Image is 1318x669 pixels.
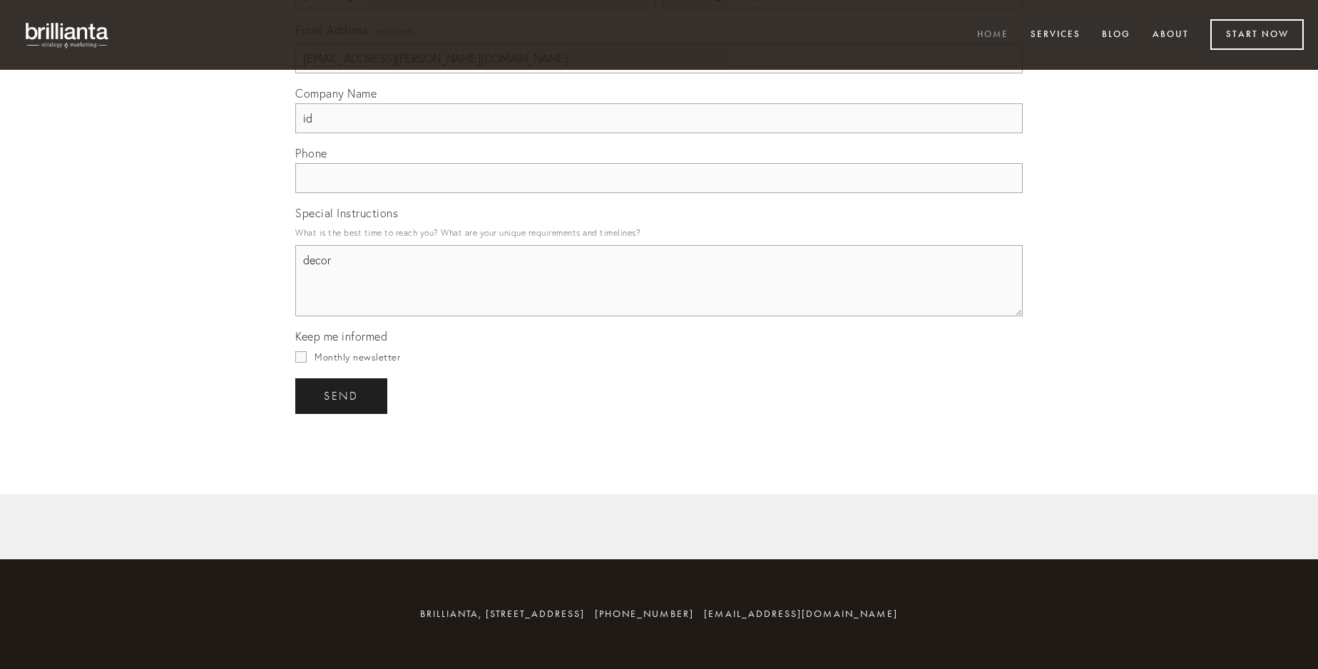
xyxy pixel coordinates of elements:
span: Phone [295,146,327,160]
span: [PHONE_NUMBER] [595,608,694,620]
a: Blog [1093,24,1140,47]
a: Services [1021,24,1090,47]
p: What is the best time to reach you? What are your unique requirements and timelines? [295,223,1023,242]
a: Start Now [1210,19,1304,50]
span: Special Instructions [295,206,398,220]
input: Monthly newsletter [295,351,307,363]
button: sendsend [295,378,387,414]
textarea: decor [295,245,1023,316]
a: [EMAIL_ADDRESS][DOMAIN_NAME] [704,608,898,620]
a: Home [968,24,1018,47]
span: Monthly newsletter [315,351,400,363]
img: brillianta - research, strategy, marketing [14,14,121,56]
span: send [324,390,359,403]
span: Company Name [295,86,377,100]
span: Keep me informed [295,329,387,343]
a: About [1143,24,1198,47]
span: brillianta, [STREET_ADDRESS] [420,608,585,620]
